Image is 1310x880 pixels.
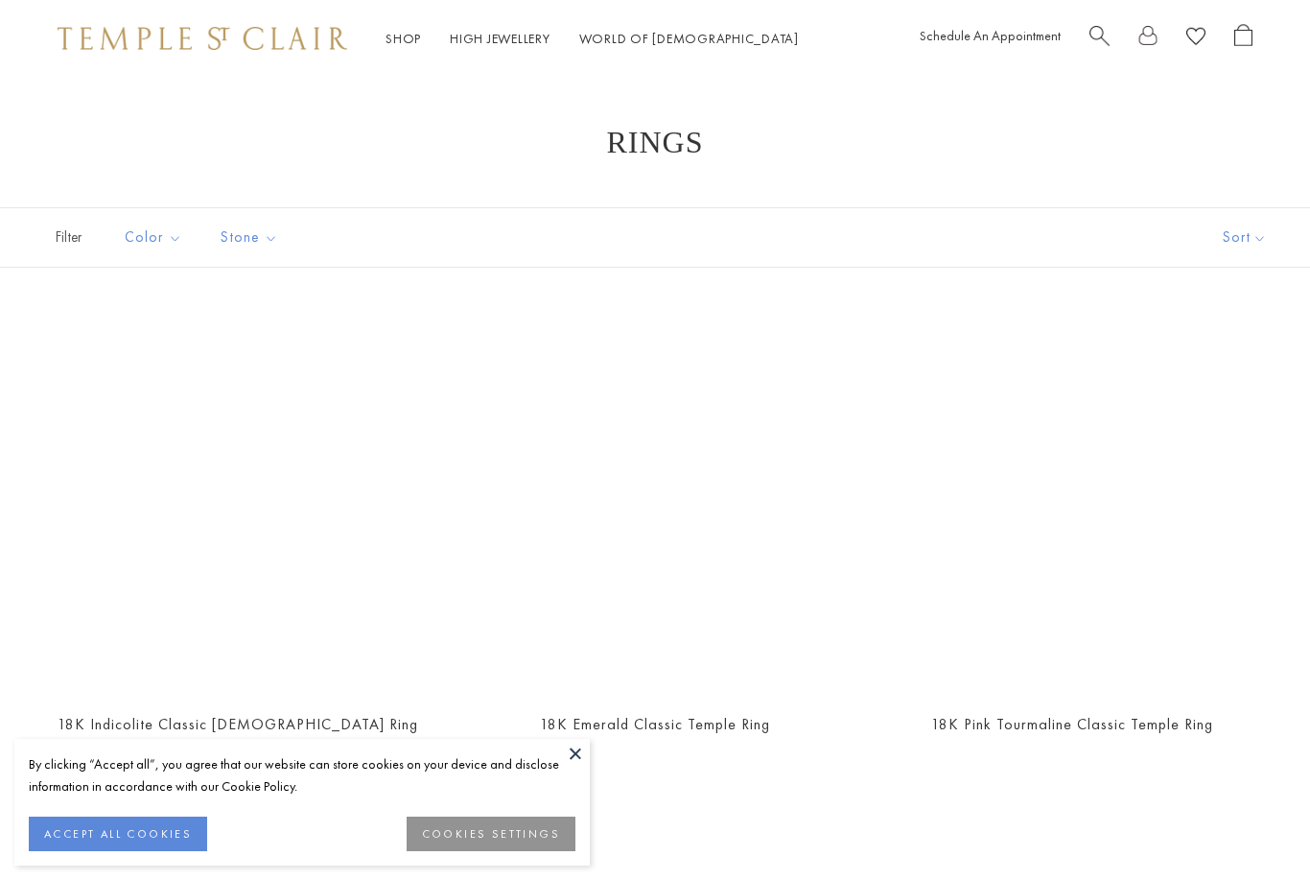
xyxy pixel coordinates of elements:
[110,216,197,259] button: Color
[58,27,347,50] img: Temple St. Clair
[77,125,1233,159] h1: Rings
[1214,790,1291,861] iframe: Gorgias live chat messenger
[48,316,427,695] a: 18K Indicolite Classic Temple Ring
[540,714,770,734] a: 18K Emerald Classic Temple Ring
[206,216,292,259] button: Stone
[386,30,421,47] a: ShopShop
[29,753,575,797] div: By clicking “Accept all”, you agree that our website can store cookies on your device and disclos...
[115,226,197,250] span: Color
[1180,208,1310,267] button: Show sort by
[211,226,292,250] span: Stone
[407,817,575,851] button: COOKIES SETTINGS
[29,817,207,851] button: ACCEPT ALL COOKIES
[1186,24,1205,54] a: View Wishlist
[386,27,799,51] nav: Main navigation
[931,714,1213,734] a: 18K Pink Tourmaline Classic Temple Ring
[465,316,844,695] a: 18K Emerald Classic Temple Ring
[920,27,1061,44] a: Schedule An Appointment
[1234,24,1252,54] a: Open Shopping Bag
[579,30,799,47] a: World of [DEMOGRAPHIC_DATA]World of [DEMOGRAPHIC_DATA]
[58,714,418,734] a: 18K Indicolite Classic [DEMOGRAPHIC_DATA] Ring
[1089,24,1110,54] a: Search
[450,30,550,47] a: High JewelleryHigh Jewellery
[883,316,1262,695] a: 18K Pink Tourmaline Classic Temple Ring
